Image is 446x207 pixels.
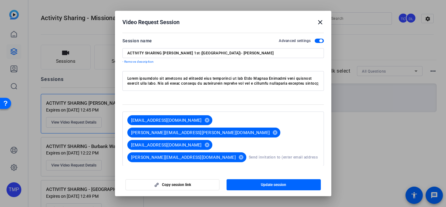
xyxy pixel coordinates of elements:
[131,117,202,123] span: [EMAIL_ADDRESS][DOMAIN_NAME]
[131,129,270,136] span: [PERSON_NAME][EMAIL_ADDRESS][PERSON_NAME][DOMAIN_NAME]
[316,19,324,26] mat-icon: close
[131,142,202,148] span: [EMAIL_ADDRESS][DOMAIN_NAME]
[249,151,319,163] input: Send invitation to (enter email address here)
[261,182,286,187] span: Update session
[270,130,280,135] mat-icon: cancel
[122,59,324,64] p: - Remove description
[122,37,152,44] div: Session name
[279,38,311,43] h2: Advanced settings
[125,179,220,190] button: Copy session link
[202,142,212,148] mat-icon: cancel
[131,154,236,160] span: [PERSON_NAME][EMAIL_ADDRESS][DOMAIN_NAME]
[122,19,324,26] div: Video Request Session
[127,51,319,56] input: Enter Session Name
[236,154,246,160] mat-icon: cancel
[162,182,191,187] span: Copy session link
[227,179,321,190] button: Update session
[202,117,212,123] mat-icon: cancel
